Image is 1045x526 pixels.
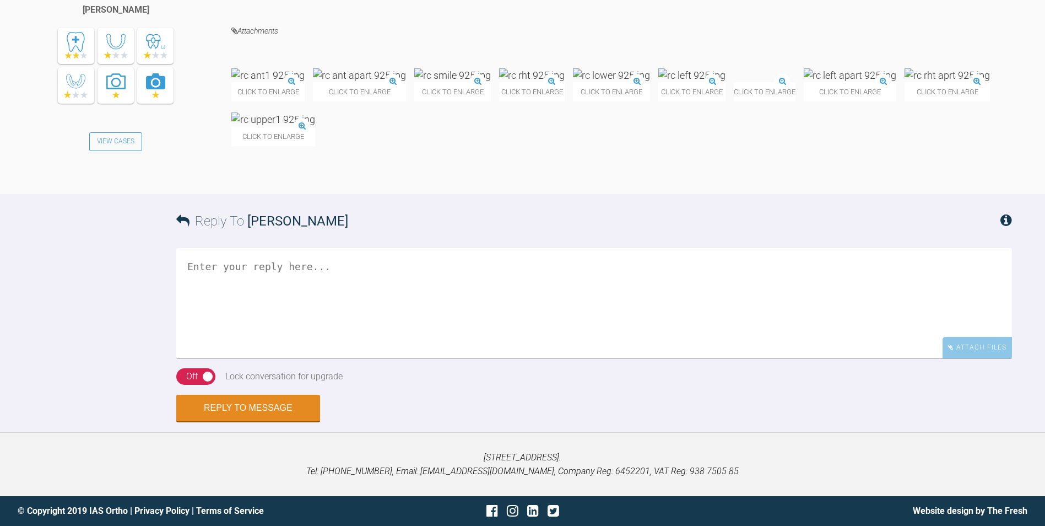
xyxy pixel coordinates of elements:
span: Click to enlarge [804,82,896,101]
span: Click to enlarge [231,82,305,101]
a: View Cases [89,132,142,151]
span: Click to enlarge [658,82,725,101]
img: rc smile 925.jpg [414,68,491,82]
div: Lock conversation for upgrade [225,369,343,384]
img: rc rht aprt 925.jpg [905,68,990,82]
div: Off [186,369,198,384]
div: © Copyright 2019 IAS Ortho | | [18,504,354,518]
span: Click to enlarge [231,127,315,146]
h4: Attachments [231,24,1012,38]
a: Privacy Policy [134,506,189,516]
p: [STREET_ADDRESS]. Tel: [PHONE_NUMBER], Email: [EMAIL_ADDRESS][DOMAIN_NAME], Company Reg: 6452201,... [18,450,1027,479]
img: rc left apart 925.jpg [804,68,896,82]
img: rc rht 925.jpg [499,68,565,82]
div: Attach Files [943,337,1012,358]
div: [PERSON_NAME] [83,3,149,17]
img: rc left 925.jpg [658,68,725,82]
img: rc ant apart 925.jpg [313,68,406,82]
img: rc lower 925.jpg [573,68,650,82]
span: Click to enlarge [499,82,565,101]
img: rc ant1 925.jpg [231,68,305,82]
button: Reply to Message [176,395,320,421]
a: Website design by The Fresh [913,506,1027,516]
span: Click to enlarge [573,82,650,101]
span: Click to enlarge [313,82,406,101]
h3: Reply To [176,211,348,232]
a: Terms of Service [196,506,264,516]
img: rc upper1 925.jpg [231,112,315,126]
span: Click to enlarge [414,82,491,101]
span: Click to enlarge [905,82,990,101]
span: [PERSON_NAME] [247,213,348,229]
span: Click to enlarge [734,82,795,101]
